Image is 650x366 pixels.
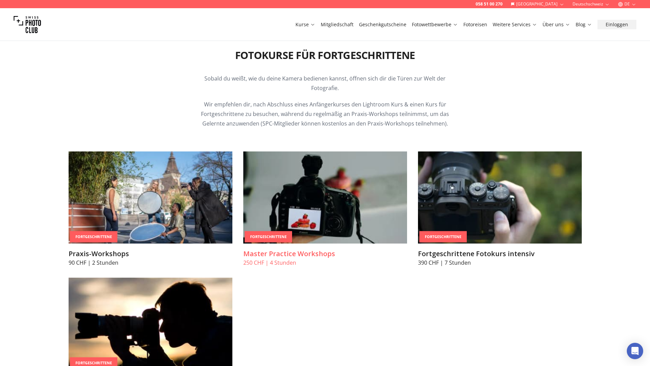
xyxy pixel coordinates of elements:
[194,74,456,93] p: Sobald du weißt, wie du deine Kamera bedienen kannst, öffnen sich dir die Türen zur Welt der Foto...
[235,49,415,61] h2: Fotokurse für Fortgeschrittene
[69,151,232,244] img: Praxis-Workshops
[418,151,582,267] a: Fortgeschrittene Fotokurs intensivFortgeschritteneFortgeschrittene Fotokurs intensiv390 CHF | 7 S...
[476,1,503,7] a: 058 51 00 270
[627,343,643,359] div: Open Intercom Messenger
[418,151,582,244] img: Fortgeschrittene Fotokurs intensiv
[409,20,461,29] button: Fotowettbewerbe
[243,151,407,267] a: Master Practice WorkshopsFortgeschritteneMaster Practice Workshops250 CHF | 4 Stunden
[245,231,292,243] div: Fortgeschrittene
[69,151,232,267] a: Praxis-WorkshopsFortgeschrittenePraxis-Workshops90 CHF | 2 Stunden
[318,20,356,29] button: Mitgliedschaft
[576,21,592,28] a: Blog
[461,20,490,29] button: Fotoreisen
[194,100,456,128] p: Wir empfehlen dir, nach Abschluss eines Anfängerkurses den Lightroom Kurs & einen Kurs für Fortge...
[597,20,636,29] button: Einloggen
[359,21,406,28] a: Geschenkgutscheine
[419,231,467,243] div: Fortgeschrittene
[321,21,353,28] a: Mitgliedschaft
[243,259,407,267] p: 250 CHF | 4 Stunden
[295,21,315,28] a: Kurse
[543,21,570,28] a: Über uns
[70,231,117,243] div: Fortgeschrittene
[243,151,407,244] img: Master Practice Workshops
[418,249,582,259] h3: Fortgeschrittene Fotokurs intensiv
[293,20,318,29] button: Kurse
[490,20,540,29] button: Weitere Services
[14,11,41,38] img: Swiss photo club
[243,249,407,259] h3: Master Practice Workshops
[418,259,582,267] p: 390 CHF | 7 Stunden
[356,20,409,29] button: Geschenkgutscheine
[412,21,458,28] a: Fotowettbewerbe
[463,21,487,28] a: Fotoreisen
[69,259,232,267] p: 90 CHF | 2 Stunden
[540,20,573,29] button: Über uns
[573,20,595,29] button: Blog
[69,249,232,259] h3: Praxis-Workshops
[493,21,537,28] a: Weitere Services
